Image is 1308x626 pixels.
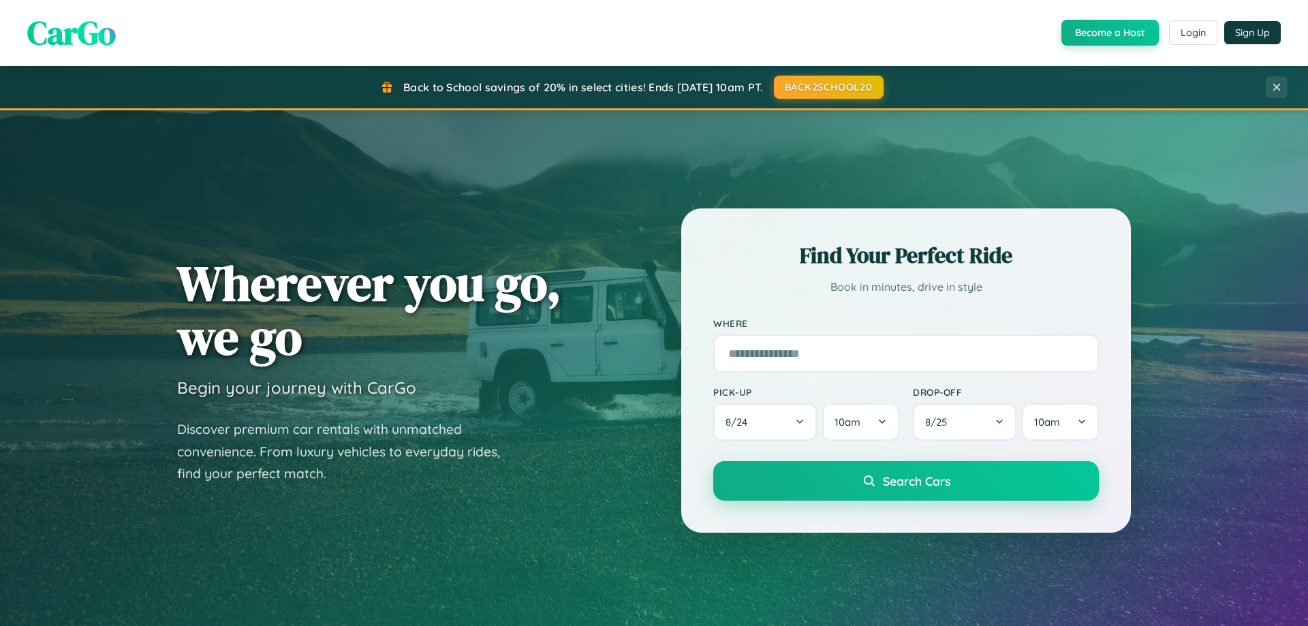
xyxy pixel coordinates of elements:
span: CarGo [27,10,116,55]
h1: Wherever you go, we go [177,256,561,364]
p: Discover premium car rentals with unmatched convenience. From luxury vehicles to everyday rides, ... [177,418,518,485]
span: 8 / 24 [726,416,754,428]
label: Pick-up [713,386,899,398]
button: 10am [1022,403,1099,441]
span: Back to School savings of 20% in select cities! Ends [DATE] 10am PT. [403,80,763,94]
button: BACK2SCHOOL20 [774,76,884,99]
button: 8/25 [913,403,1016,441]
h2: Find Your Perfect Ride [713,240,1099,270]
button: Search Cars [713,461,1099,501]
span: Search Cars [883,473,950,488]
label: Where [713,317,1099,329]
button: Sign Up [1224,21,1281,44]
span: 10am [835,416,860,428]
button: Login [1169,20,1217,45]
h3: Begin your journey with CarGo [177,377,416,398]
p: Book in minutes, drive in style [713,277,1099,297]
span: 8 / 25 [925,416,954,428]
button: 10am [822,403,899,441]
span: 10am [1034,416,1060,428]
button: 8/24 [713,403,817,441]
label: Drop-off [913,386,1099,398]
button: Become a Host [1061,20,1159,46]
